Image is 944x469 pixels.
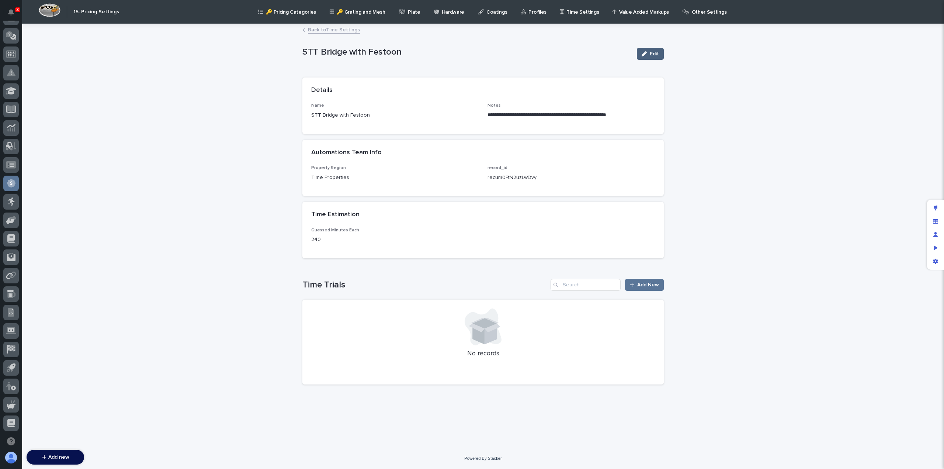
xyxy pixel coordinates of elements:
img: Stacker [7,7,22,22]
button: Edit [637,48,664,60]
button: Notifications [3,4,19,20]
span: Name [311,103,324,108]
a: Back toTime Settings [308,25,360,34]
span: record_id [487,166,507,170]
h1: Time Trials [302,280,548,290]
button: Open support chat [3,434,19,449]
p: How can we help? [7,41,134,53]
a: Powered byPylon [52,136,89,142]
div: 📖 [7,119,13,125]
img: 1736555164131-43832dd5-751b-4058-ba23-39d91318e5a0 [7,82,21,95]
span: Edit [650,51,659,56]
p: Welcome 👋 [7,29,134,41]
input: Search [551,279,621,291]
div: Edit layout [929,201,942,215]
button: Start new chat [125,84,134,93]
p: recum0FtN2uzLwDvy [487,174,537,182]
p: Time Properties [311,174,479,182]
span: Pylon [73,137,89,142]
a: 📖Help Docs [4,115,43,129]
div: App settings [929,255,942,268]
button: users-avatar [3,450,19,465]
h2: Details [311,86,333,94]
span: Help Docs [15,118,40,126]
p: STT Bridge with Festoon [302,47,631,58]
div: Start new chat [25,82,121,89]
span: Property Region [311,166,346,170]
h2: Time Estimation [311,211,360,219]
a: Powered By Stacker [464,456,502,461]
span: Notes [487,103,501,108]
input: Clear [19,59,122,67]
p: No records [311,350,655,358]
p: 240 [311,236,420,244]
div: Notifications3 [9,9,19,21]
div: Preview as [929,241,942,255]
span: Guessed Minutes Each [311,228,359,232]
p: STT Bridge with Festoon [311,111,479,119]
span: Add New [637,282,659,287]
img: Workspace Logo [39,3,60,17]
p: 3 [16,7,19,12]
h2: Automations Team Info [311,149,382,157]
button: Add new [27,450,84,465]
div: Manage fields and data [929,215,942,228]
h2: 15. Pricing Settings [73,9,119,15]
a: Add New [625,279,664,291]
div: We're available if you need us! [25,89,93,95]
div: Manage users [929,228,942,241]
